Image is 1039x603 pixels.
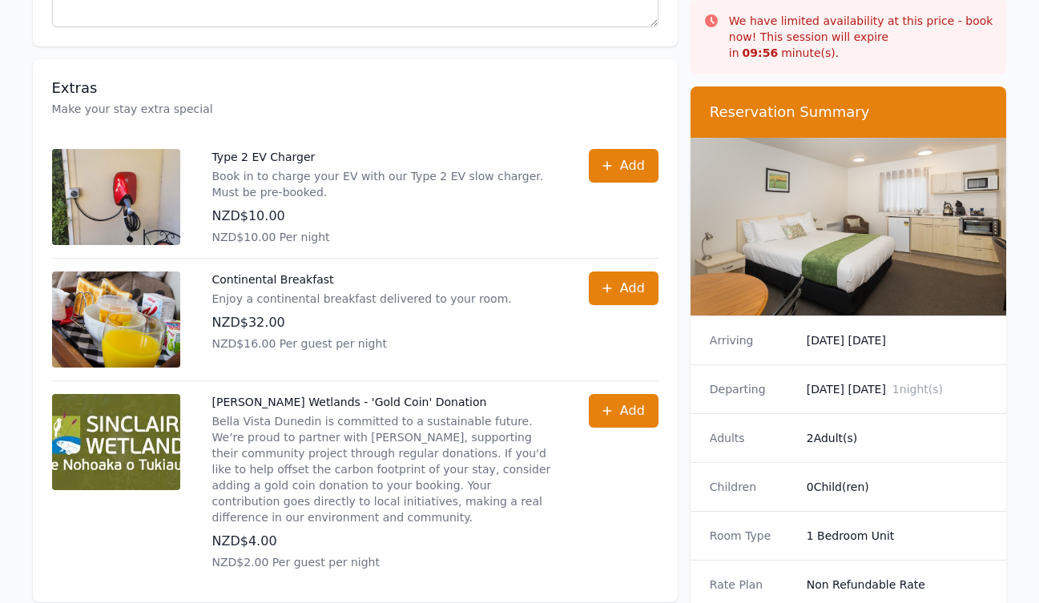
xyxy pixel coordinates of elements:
p: We have limited availability at this price - book now! This session will expire in minute(s). [729,13,994,61]
img: Continental Breakfast [52,271,180,368]
dt: Rate Plan [710,577,794,593]
h3: Reservation Summary [710,103,988,122]
p: Bella Vista Dunedin is committed to a sustainable future. We’re proud to partner with [PERSON_NAM... [212,413,557,525]
strong: 09 : 56 [743,46,779,59]
p: Enjoy a continental breakfast delivered to your room. [212,291,512,307]
dt: Children [710,479,794,495]
dt: Arriving [710,332,794,348]
span: Add [620,156,645,175]
span: Add [620,401,645,420]
button: Add [589,149,658,183]
img: 1 Bedroom Unit [691,138,1007,316]
p: Continental Breakfast [212,271,512,287]
p: [PERSON_NAME] Wetlands - 'Gold Coin' Donation [212,394,557,410]
p: NZD$10.00 Per night [212,229,557,245]
button: Add [589,394,658,428]
p: Book in to charge your EV with our Type 2 EV slow charger. Must be pre-booked. [212,168,557,200]
p: Type 2 EV Charger [212,149,557,165]
span: Add [620,279,645,298]
p: NZD$10.00 [212,207,557,226]
dd: [DATE] [DATE] [807,332,988,348]
dt: Departing [710,381,794,397]
dd: 2 Adult(s) [807,430,988,446]
dd: [DATE] [DATE] [807,381,988,397]
h3: Extras [52,78,658,98]
p: Make your stay extra special [52,101,658,117]
p: NZD$4.00 [212,532,557,551]
span: 1 night(s) [892,383,943,396]
dt: Room Type [710,528,794,544]
img: Type 2 EV Charger [52,149,180,245]
dd: 1 Bedroom Unit [807,528,988,544]
dd: Non Refundable Rate [807,577,988,593]
p: NZD$16.00 Per guest per night [212,336,512,352]
dt: Adults [710,430,794,446]
dd: 0 Child(ren) [807,479,988,495]
p: NZD$2.00 Per guest per night [212,554,557,570]
button: Add [589,271,658,305]
p: NZD$32.00 [212,313,512,332]
img: Sinclair Wetlands - 'Gold Coin' Donation [52,394,180,490]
